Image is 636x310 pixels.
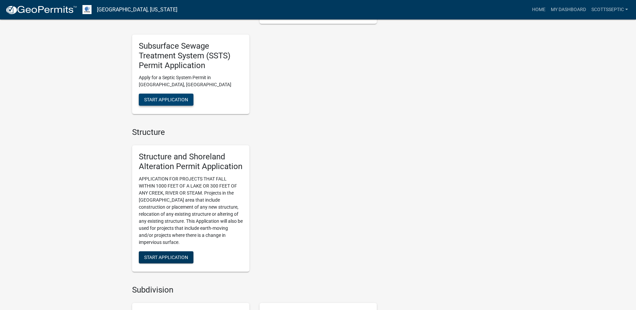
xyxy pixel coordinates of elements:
[132,127,377,137] h4: Structure
[132,285,377,295] h4: Subdivision
[529,3,548,16] a: Home
[139,152,243,171] h5: Structure and Shoreland Alteration Permit Application
[82,5,92,14] img: Otter Tail County, Minnesota
[139,41,243,70] h5: Subsurface Sewage Treatment System (SSTS) Permit Application
[144,97,188,102] span: Start Application
[97,4,177,15] a: [GEOGRAPHIC_DATA], [US_STATE]
[139,175,243,246] p: APPLICATION FOR PROJECTS THAT FALL WITHIN 1000 FEET OF A LAKE OR 300 FEET OF ANY CREEK, RIVER OR ...
[139,251,193,263] button: Start Application
[139,94,193,106] button: Start Application
[548,3,589,16] a: My Dashboard
[139,74,243,88] p: Apply for a Septic System Permit in [GEOGRAPHIC_DATA], [GEOGRAPHIC_DATA]
[144,254,188,260] span: Start Application
[589,3,631,16] a: scottsseptic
